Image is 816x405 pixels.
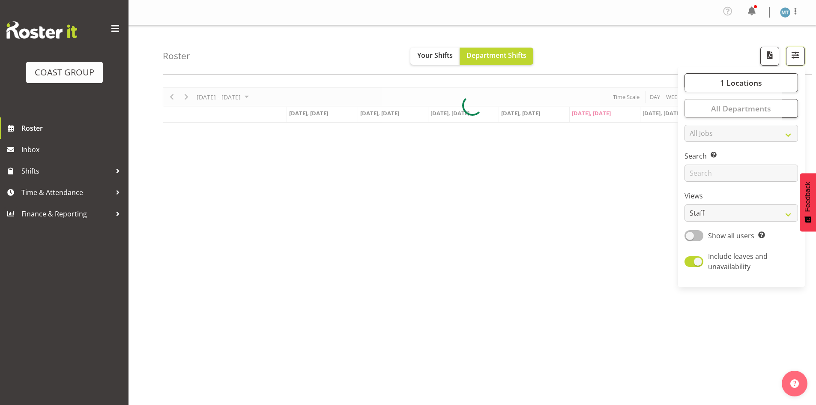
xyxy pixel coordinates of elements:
span: Shifts [21,165,111,177]
button: Feedback - Show survey [800,173,816,231]
button: Download a PDF of the roster according to the set date range. [760,47,779,66]
label: Views [684,191,798,201]
button: Department Shifts [460,48,533,65]
input: Search [684,165,798,182]
span: Roster [21,122,124,135]
span: Show all users [708,231,754,240]
img: malae-toleafoa1112.jpg [780,7,790,18]
span: Your Shifts [417,51,453,60]
button: Filter Shifts [786,47,805,66]
img: Rosterit website logo [6,21,77,39]
span: Feedback [804,182,812,212]
span: 1 Locations [720,78,762,88]
span: Inbox [21,143,124,156]
img: help-xxl-2.png [790,379,799,388]
span: Time & Attendance [21,186,111,199]
div: COAST GROUP [35,66,94,79]
span: Include leaves and unavailability [708,252,768,271]
button: Your Shifts [410,48,460,65]
h4: Roster [163,51,190,61]
span: Department Shifts [466,51,526,60]
label: Search [684,151,798,161]
span: Finance & Reporting [21,207,111,220]
button: 1 Locations [684,73,798,92]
